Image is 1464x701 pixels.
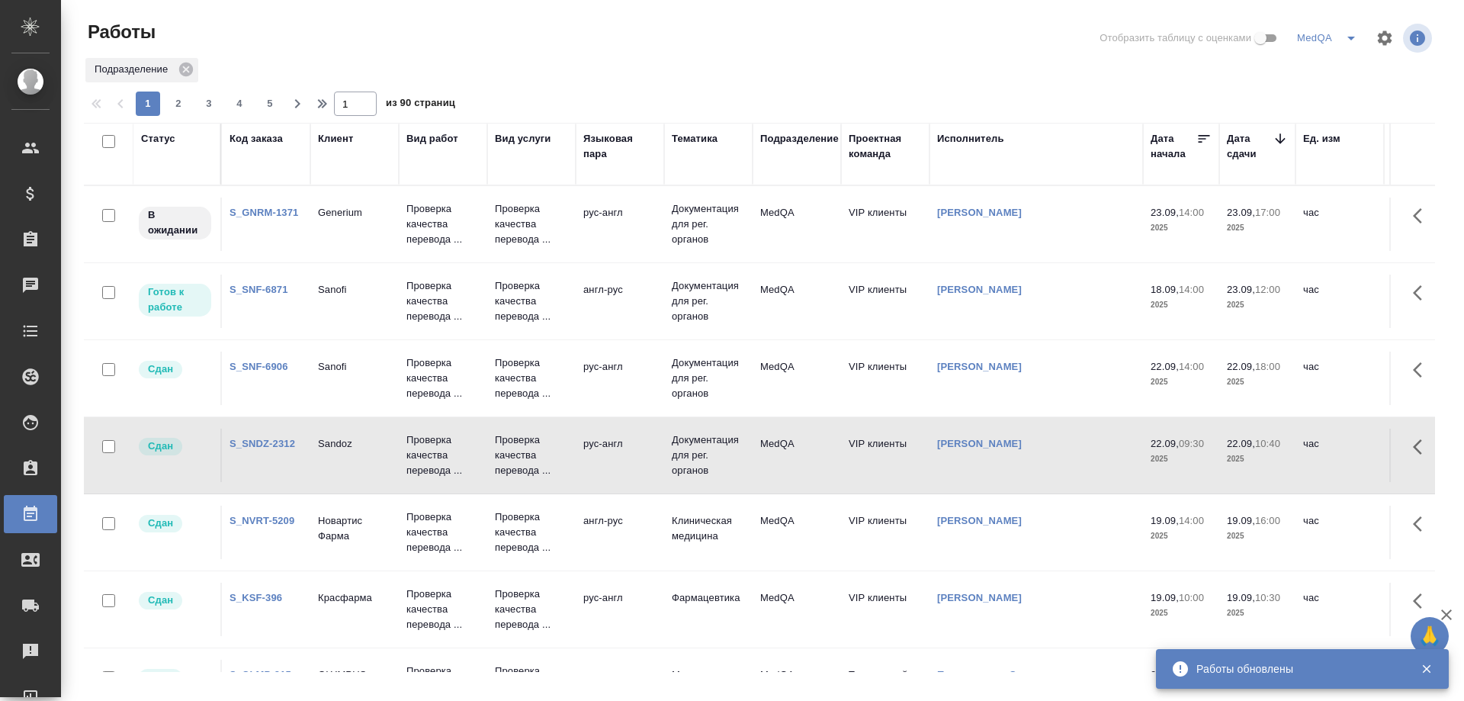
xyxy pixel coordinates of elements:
[1404,429,1440,465] button: Здесь прячутся важные кнопки
[137,359,213,380] div: Менеджер проверил работу исполнителя, передает ее на следующий этап
[406,201,480,247] p: Проверка качества перевода ...
[841,506,929,559] td: VIP клиенты
[1384,275,1460,328] td: 1
[1293,26,1366,50] div: split button
[1227,220,1288,236] p: 2025
[1255,207,1280,218] p: 17:00
[753,506,841,559] td: MedQA
[1151,297,1212,313] p: 2025
[495,131,551,146] div: Вид услуги
[1295,506,1384,559] td: час
[406,432,480,478] p: Проверка качества перевода ...
[1255,515,1280,526] p: 16:00
[1151,515,1179,526] p: 19.09,
[1227,452,1288,467] p: 2025
[406,355,480,401] p: Проверка качества перевода ...
[166,92,191,116] button: 2
[1227,606,1288,621] p: 2025
[1151,669,1179,680] p: 09.09,
[1255,438,1280,449] p: 10:40
[1227,361,1255,372] p: 22.09,
[148,439,173,454] p: Сдан
[937,592,1022,603] a: [PERSON_NAME]
[583,131,657,162] div: Языковая пара
[230,284,288,295] a: S_SNF-6871
[95,62,173,77] p: Подразделение
[1151,131,1196,162] div: Дата начала
[672,278,745,324] p: Документация для рег. органов
[406,131,458,146] div: Вид работ
[1227,207,1255,218] p: 23.09,
[1151,284,1179,295] p: 18.09,
[1227,529,1288,544] p: 2025
[166,96,191,111] span: 2
[137,590,213,611] div: Менеджер проверил работу исполнителя, передает ее на следующий этап
[85,58,198,82] div: Подразделение
[406,278,480,324] p: Проверка качества перевода ...
[753,583,841,636] td: MedQA
[849,131,922,162] div: Проектная команда
[672,131,718,146] div: Тематика
[937,131,1004,146] div: Исполнитель
[495,278,568,324] p: Проверка качества перевода ...
[753,429,841,482] td: MedQA
[841,198,929,251] td: VIP клиенты
[1151,375,1212,390] p: 2025
[1227,284,1255,295] p: 23.09,
[227,96,252,111] span: 4
[148,516,173,531] p: Сдан
[1295,352,1384,405] td: час
[1403,24,1435,53] span: Посмотреть информацию
[137,436,213,457] div: Менеджер проверил работу исполнителя, передает ее на следующий этап
[1227,438,1255,449] p: 22.09,
[1404,583,1440,619] button: Здесь прячутся важные кнопки
[258,96,282,111] span: 5
[318,282,391,297] p: Sanofi
[672,667,745,698] p: Медицинские изделия
[258,92,282,116] button: 5
[841,583,929,636] td: VIP клиенты
[937,515,1022,526] a: [PERSON_NAME]
[1227,375,1288,390] p: 2025
[141,131,175,146] div: Статус
[137,205,213,241] div: Исполнитель назначен, приступать к работе пока рано
[318,513,391,544] p: Новартис Фарма
[230,669,291,680] a: S_OLMP-315
[576,506,664,559] td: англ-рус
[1255,284,1280,295] p: 12:00
[753,198,841,251] td: MedQA
[1151,606,1212,621] p: 2025
[230,438,295,449] a: S_SNDZ-2312
[1384,198,1460,251] td: 3
[406,510,480,555] p: Проверка качества перевода ...
[230,592,282,603] a: S_KSF-396
[753,352,841,405] td: MedQA
[1366,20,1403,56] span: Настроить таблицу
[495,587,568,632] p: Проверка качества перевода ...
[1151,207,1179,218] p: 23.09,
[230,207,298,218] a: S_GNRM-1371
[148,285,202,315] p: Готов к работе
[1384,506,1460,559] td: 1
[1179,284,1204,295] p: 14:00
[148,670,173,685] p: Сдан
[495,510,568,555] p: Проверка качества перевода ...
[227,92,252,116] button: 4
[937,207,1022,218] a: [PERSON_NAME]
[137,282,213,318] div: Исполнитель может приступить к работе
[1411,617,1449,655] button: 🙏
[1151,452,1212,467] p: 2025
[672,355,745,401] p: Документация для рег. органов
[495,201,568,247] p: Проверка качества перевода ...
[318,205,391,220] p: Generium
[1151,592,1179,603] p: 19.09,
[1295,198,1384,251] td: час
[1151,361,1179,372] p: 22.09,
[318,359,391,375] p: Sanofi
[137,513,213,534] div: Менеджер проверил работу исполнителя, передает ее на следующий этап
[137,667,213,688] div: Менеджер проверил работу исполнителя, передает ее на следующий этап
[84,20,156,44] span: Работы
[576,275,664,328] td: англ-рус
[672,432,745,478] p: Документация для рег. органов
[576,429,664,482] td: рус-англ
